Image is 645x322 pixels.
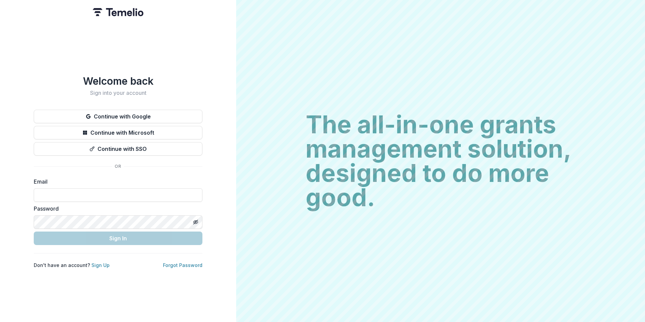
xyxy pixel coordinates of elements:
[34,75,202,87] h1: Welcome back
[34,142,202,156] button: Continue with SSO
[34,232,202,245] button: Sign In
[93,8,143,16] img: Temelio
[190,217,201,227] button: Toggle password visibility
[34,110,202,123] button: Continue with Google
[163,262,202,268] a: Forgot Password
[34,90,202,96] h2: Sign into your account
[34,126,202,139] button: Continue with Microsoft
[34,178,198,186] label: Email
[91,262,110,268] a: Sign Up
[34,205,198,213] label: Password
[34,262,110,269] p: Don't have an account?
